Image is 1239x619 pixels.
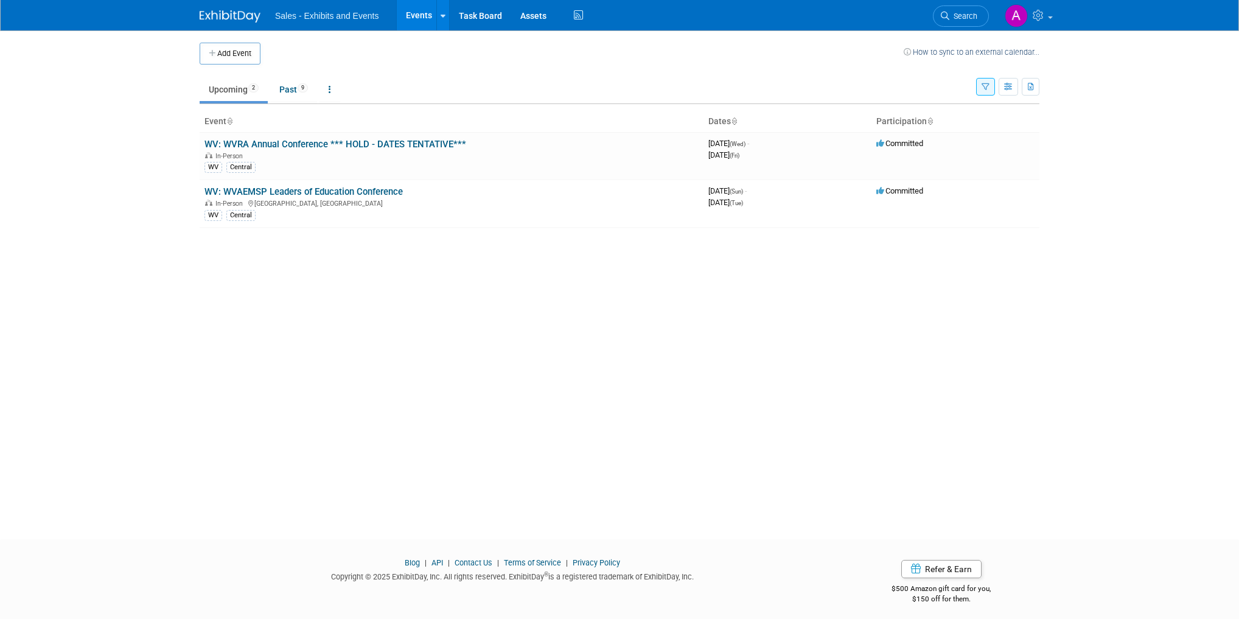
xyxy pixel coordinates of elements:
[204,198,699,208] div: [GEOGRAPHIC_DATA], [GEOGRAPHIC_DATA]
[215,152,246,160] span: In-Person
[504,558,561,567] a: Terms of Service
[200,568,825,582] div: Copyright © 2025 ExhibitDay, Inc. All rights reserved. ExhibitDay is a registered trademark of Ex...
[204,186,403,197] a: WV: WVAEMSP Leaders of Education Conference
[730,152,739,159] span: (Fri)
[731,116,737,126] a: Sort by Start Date
[205,200,212,206] img: In-Person Event
[298,83,308,93] span: 9
[226,116,232,126] a: Sort by Event Name
[204,210,222,221] div: WV
[431,558,443,567] a: API
[876,139,923,148] span: Committed
[215,200,246,208] span: In-Person
[708,139,749,148] span: [DATE]
[703,111,871,132] th: Dates
[270,78,317,101] a: Past9
[927,116,933,126] a: Sort by Participation Type
[1005,4,1028,27] img: Andy Brenner
[544,571,548,578] sup: ®
[200,78,268,101] a: Upcoming2
[747,139,749,148] span: -
[949,12,977,21] span: Search
[226,210,256,221] div: Central
[275,11,379,21] span: Sales - Exhibits and Events
[708,186,747,195] span: [DATE]
[730,141,745,147] span: (Wed)
[563,558,571,567] span: |
[200,43,260,65] button: Add Event
[904,47,1039,57] a: How to sync to an external calendar...
[405,558,420,567] a: Blog
[445,558,453,567] span: |
[205,152,212,158] img: In-Person Event
[745,186,747,195] span: -
[204,139,466,150] a: WV: WVRA Annual Conference *** HOLD - DATES TENTATIVE***
[573,558,620,567] a: Privacy Policy
[455,558,492,567] a: Contact Us
[200,10,260,23] img: ExhibitDay
[843,594,1040,604] div: $150 off for them.
[204,162,222,173] div: WV
[226,162,256,173] div: Central
[901,560,982,578] a: Refer & Earn
[200,111,703,132] th: Event
[708,198,743,207] span: [DATE]
[730,188,743,195] span: (Sun)
[871,111,1039,132] th: Participation
[876,186,923,195] span: Committed
[422,558,430,567] span: |
[843,576,1040,604] div: $500 Amazon gift card for you,
[494,558,502,567] span: |
[708,150,739,159] span: [DATE]
[248,83,259,93] span: 2
[730,200,743,206] span: (Tue)
[933,5,989,27] a: Search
